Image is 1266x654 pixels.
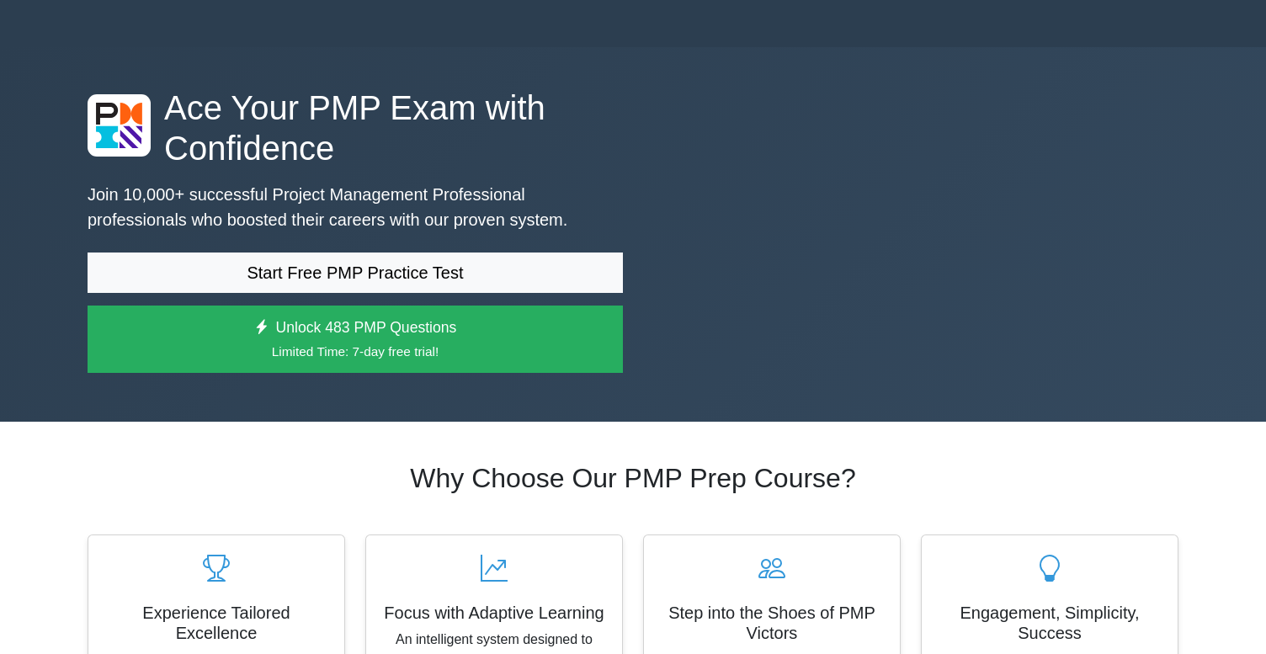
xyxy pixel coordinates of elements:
a: Start Free PMP Practice Test [88,253,623,293]
h5: Step into the Shoes of PMP Victors [657,603,886,643]
small: Limited Time: 7-day free trial! [109,342,602,361]
h5: Experience Tailored Excellence [102,603,331,643]
h5: Focus with Adaptive Learning [380,603,609,623]
h2: Why Choose Our PMP Prep Course? [88,462,1178,494]
p: Join 10,000+ successful Project Management Professional professionals who boosted their careers w... [88,182,623,232]
h1: Ace Your PMP Exam with Confidence [88,88,623,168]
h5: Engagement, Simplicity, Success [935,603,1164,643]
a: Unlock 483 PMP QuestionsLimited Time: 7-day free trial! [88,306,623,373]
